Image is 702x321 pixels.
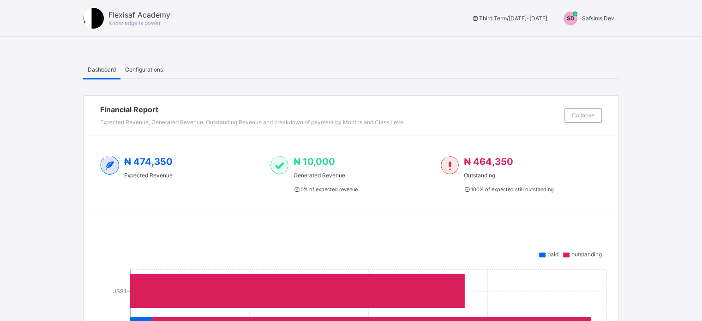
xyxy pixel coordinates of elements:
span: SD [567,15,575,22]
span: outstanding [571,251,602,258]
span: Safsims Dev [582,15,614,22]
img: outstanding-1.146d663e52f09953f639664a84e30106.svg [441,156,459,175]
span: paid [547,251,558,258]
span: Generated Revenue [293,172,357,179]
span: Configurations [125,66,163,73]
span: Collapse [572,112,594,119]
span: Knowledge is power [108,19,161,26]
span: Expected Revenue [124,172,173,179]
span: ₦ 464,350 [463,156,513,167]
span: 100 % of expected still outstanding [463,186,553,193]
span: ₦ 10,000 [293,156,335,167]
img: expected-2.4343d3e9d0c965b919479240f3db56ac.svg [100,156,120,175]
tspan: JSS1 [113,288,126,295]
span: ₦ 474,350 [124,156,173,167]
span: Dashboard [88,66,116,73]
img: paid-1.3eb1404cbcb1d3b736510a26bbfa3ccb.svg [270,156,288,175]
span: Expected Revenue, Generated Revenue, Outstanding Revenue and breakdown of payment by Months and C... [100,119,405,126]
span: Outstanding [463,172,553,179]
span: Financial Report [100,105,560,114]
span: 0 % of expected revenue [293,186,357,193]
span: session/term information [471,15,547,22]
span: Flexisaf Academy [108,10,170,19]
